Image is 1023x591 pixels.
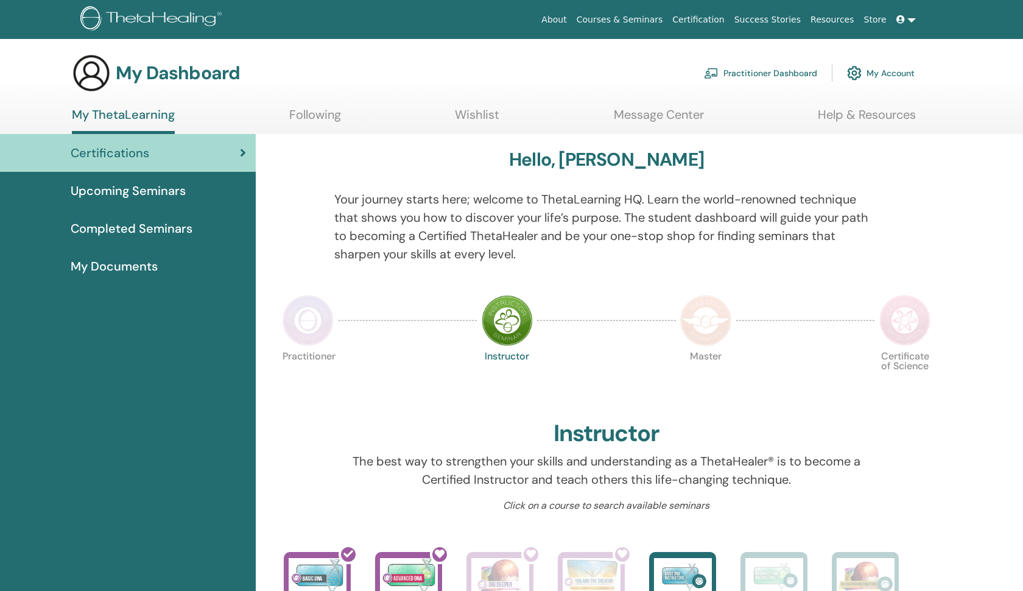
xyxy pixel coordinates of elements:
a: Resources [806,9,859,31]
a: Success Stories [729,9,806,31]
img: cog.svg [847,63,862,83]
a: My ThetaLearning [72,107,175,134]
img: Practitioner [283,295,334,346]
span: My Documents [71,257,158,275]
h3: My Dashboard [116,62,240,84]
p: Click on a course to search available seminars [334,498,879,513]
p: The best way to strengthen your skills and understanding as a ThetaHealer® is to become a Certifi... [334,452,879,489]
h2: Instructor [554,420,660,448]
img: generic-user-icon.jpg [72,54,111,93]
img: Instructor [482,295,533,346]
a: Wishlist [455,107,499,131]
a: About [536,9,571,31]
p: Practitioner [283,352,334,403]
a: Store [859,9,891,31]
h3: Hello, [PERSON_NAME] [509,149,704,171]
p: Your journey starts here; welcome to ThetaLearning HQ. Learn the world-renowned technique that sh... [334,190,879,263]
p: Instructor [482,352,533,403]
a: Courses & Seminars [572,9,668,31]
a: Following [289,107,341,131]
a: Message Center [614,107,704,131]
a: Help & Resources [818,107,916,131]
img: Master [680,295,731,346]
p: Certificate of Science [879,352,930,403]
img: Certificate of Science [879,295,930,346]
a: Certification [667,9,729,31]
img: logo.png [80,6,226,34]
span: Certifications [71,144,149,162]
img: chalkboard-teacher.svg [704,68,719,79]
a: My Account [847,60,915,87]
p: Master [680,352,731,403]
span: Upcoming Seminars [71,182,186,200]
a: Practitioner Dashboard [704,60,817,87]
span: Completed Seminars [71,219,192,238]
